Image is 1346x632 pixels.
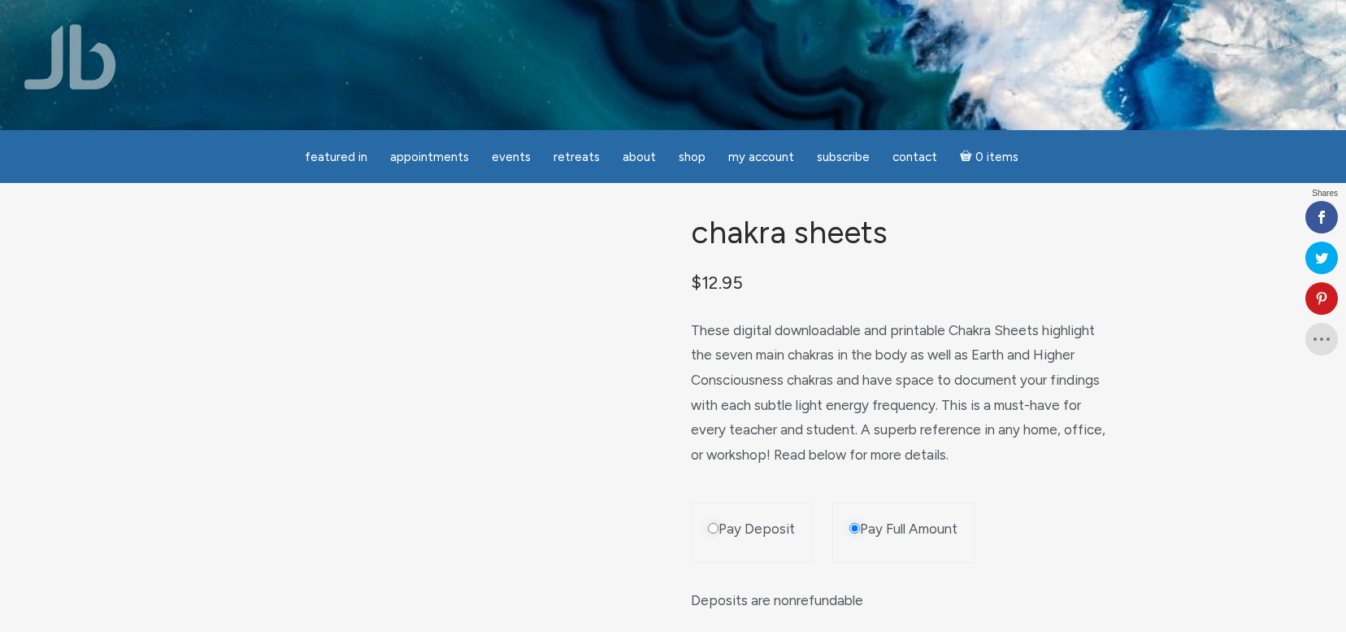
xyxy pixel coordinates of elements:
[613,142,666,173] a: About
[679,150,706,164] span: Shop
[544,142,610,173] a: Retreats
[380,142,479,173] a: Appointments
[492,150,531,164] span: Events
[691,588,1112,613] p: Deposits are nonrefundable
[623,150,656,164] span: About
[817,150,870,164] span: Subscribe
[883,142,947,173] a: Contact
[860,520,957,539] label: Pay Full Amount
[807,142,879,173] a: Subscribe
[482,142,541,173] a: Events
[24,24,116,89] img: Jamie Butler. The Everyday Medium
[691,272,701,293] span: $
[554,150,600,164] span: Retreats
[295,142,377,173] a: featured in
[950,140,1028,173] a: Cart0 items
[1312,190,1338,198] span: Shares
[892,150,937,164] span: Contact
[691,318,1112,468] p: These digital downloadable and printable Chakra Sheets highlight the seven main chakras in the bo...
[975,151,1018,163] span: 0 items
[691,216,1112,251] h1: Chakra Sheets
[305,150,367,164] span: featured in
[691,272,743,293] bdi: 12.95
[719,142,804,173] a: My Account
[719,520,795,539] label: Pay Deposit
[390,150,469,164] span: Appointments
[669,142,715,173] a: Shop
[960,150,975,164] i: Cart
[728,150,794,164] span: My Account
